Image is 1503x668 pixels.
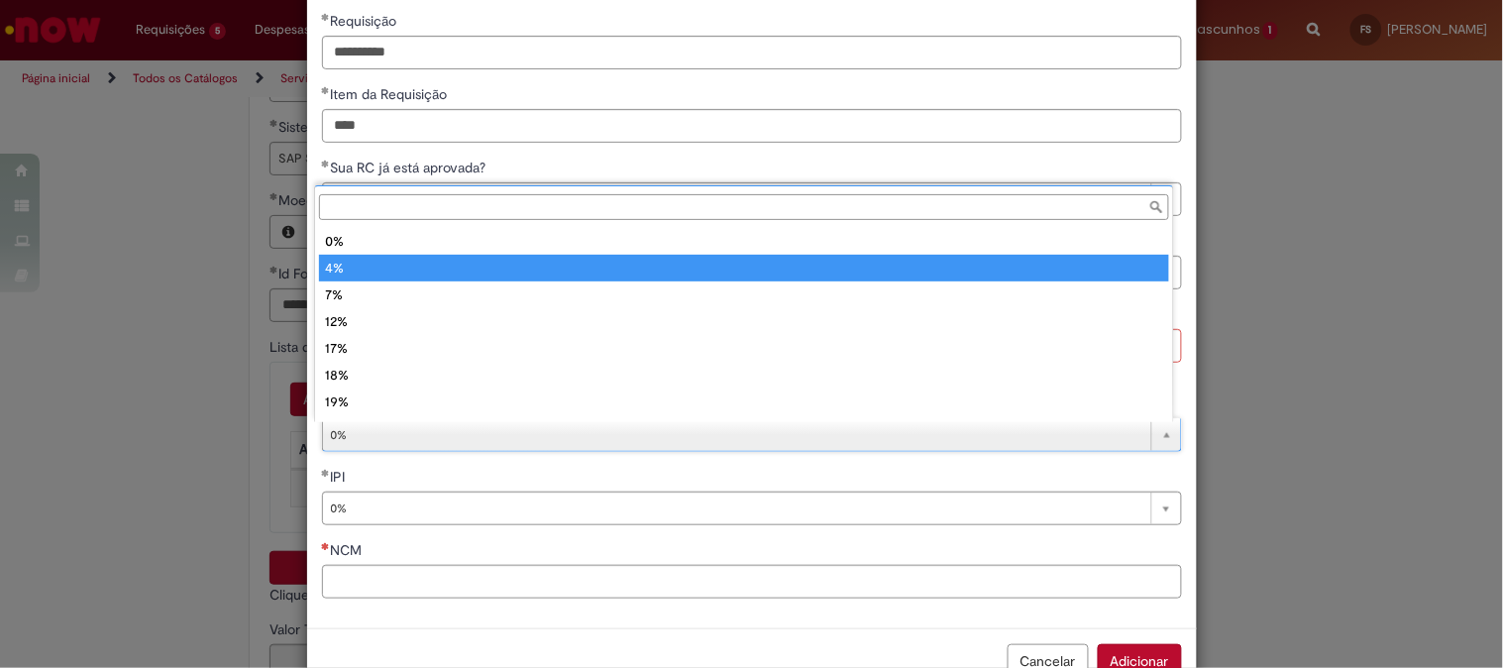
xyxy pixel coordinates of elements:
[319,362,1169,389] div: 18%
[319,255,1169,281] div: 4%
[319,415,1169,442] div: 20%
[319,335,1169,362] div: 17%
[319,389,1169,415] div: 19%
[319,308,1169,335] div: 12%
[319,281,1169,308] div: 7%
[315,224,1173,422] ul: ICMS
[319,228,1169,255] div: 0%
